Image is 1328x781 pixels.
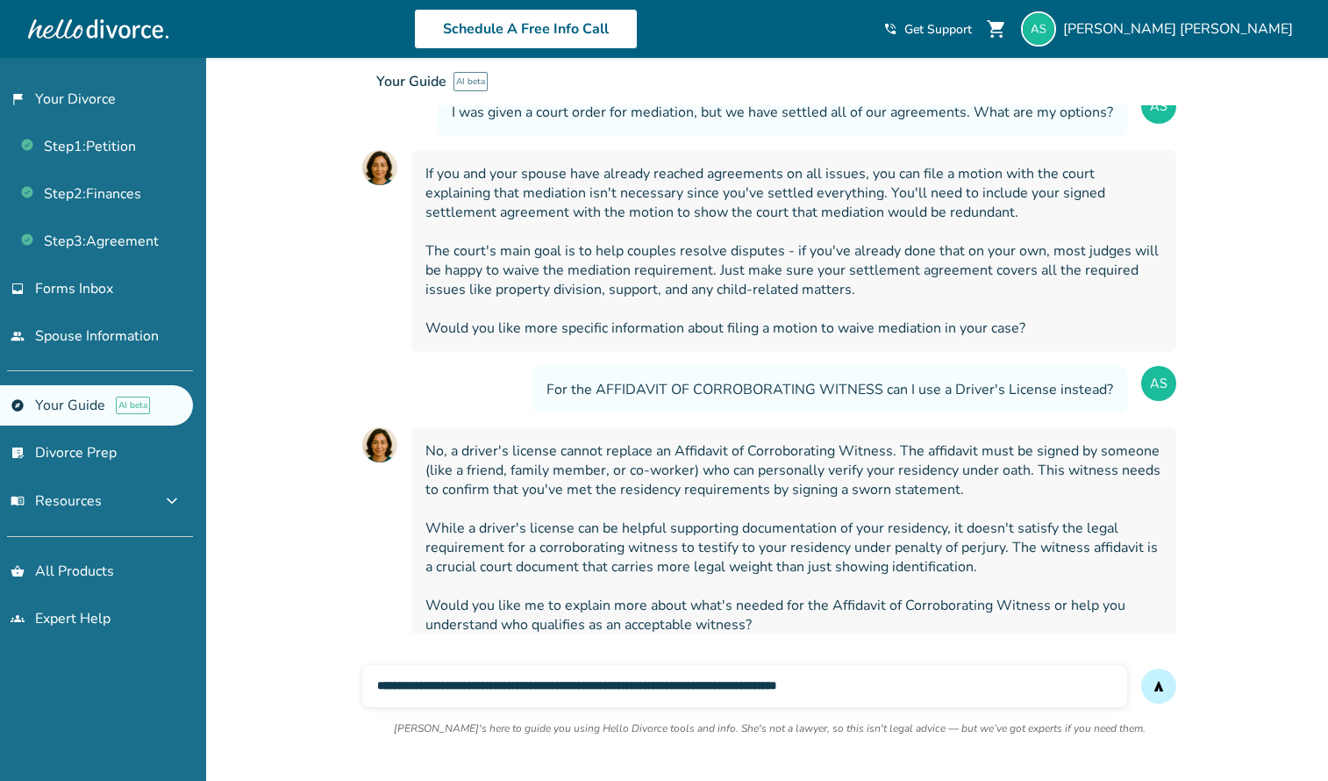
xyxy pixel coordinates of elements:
button: send [1141,669,1176,704]
a: phone_in_talkGet Support [883,21,972,38]
span: explore [11,398,25,412]
span: phone_in_talk [883,22,897,36]
span: send [1152,679,1166,693]
span: If you and your spouse have already reached agreements on all issues, you can file a motion with ... [425,164,1162,338]
img: AI Assistant [362,427,397,462]
span: Resources [11,491,102,511]
span: menu_book [11,494,25,508]
span: flag_2 [11,92,25,106]
span: AI beta [116,397,150,414]
span: Forms Inbox [35,279,113,298]
span: No, a driver's license cannot replace an Affidavit of Corroborating Witness. The affidavit must b... [425,441,1162,634]
span: For the AFFIDAVIT OF CORROBORATING WITNESS can I use a Driver's License instead? [546,380,1113,399]
span: inbox [11,282,25,296]
p: [PERSON_NAME]'s here to guide you using Hello Divorce tools and info. She's not a lawyer, so this... [394,721,1146,735]
span: AI beta [453,72,488,91]
span: Get Support [904,21,972,38]
span: shopping_basket [11,564,25,578]
img: andreajuliastich@gmail.com [1021,11,1056,47]
span: [PERSON_NAME] [PERSON_NAME] [1063,19,1300,39]
span: expand_more [161,491,182,512]
span: list_alt_check [11,446,25,460]
iframe: Chat Widget [1240,697,1328,781]
a: Schedule A Free Info Call [414,9,638,49]
span: shopping_cart [986,18,1007,39]
span: groups [11,612,25,626]
span: Your Guide [376,72,446,91]
span: people [11,329,25,343]
img: User [1141,366,1176,401]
